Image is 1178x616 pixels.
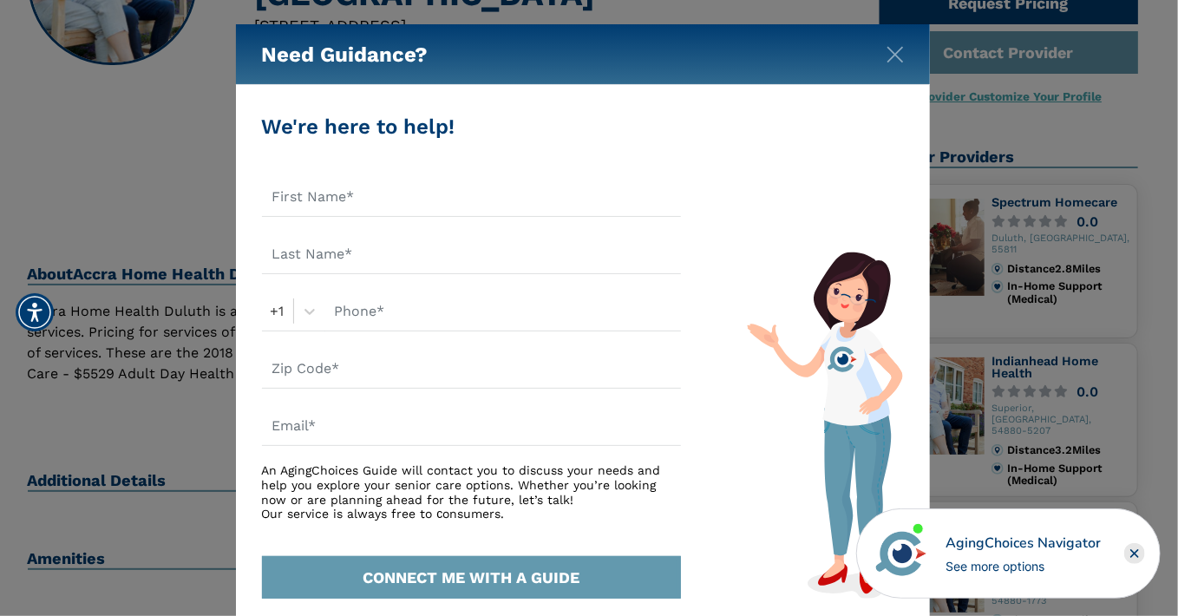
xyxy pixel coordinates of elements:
[1124,543,1145,564] div: Close
[262,234,681,274] input: Last Name*
[887,43,904,60] button: Close
[872,524,931,583] img: avatar
[324,292,681,331] input: Phone*
[887,46,904,63] img: modal-close.svg
[262,177,681,217] input: First Name*
[262,406,681,446] input: Email*
[262,24,429,85] h5: Need Guidance?
[262,349,681,389] input: Zip Code*
[16,293,54,331] div: Accessibility Menu
[946,533,1101,554] div: AgingChoices Navigator
[262,556,681,599] button: CONNECT ME WITH A GUIDE
[262,463,681,521] div: An AgingChoices Guide will contact you to discuss your needs and help you explore your senior car...
[262,111,681,142] div: We're here to help!
[946,557,1101,575] div: See more options
[747,252,903,599] img: match-guide-form.svg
